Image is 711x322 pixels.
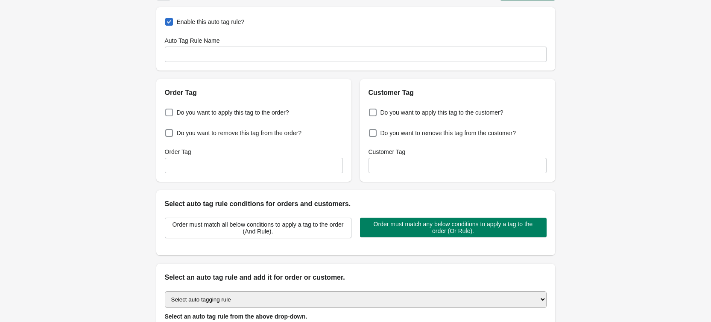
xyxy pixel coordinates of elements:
h2: Customer Tag [369,88,547,98]
button: Order must match all below conditions to apply a tag to the order (And Rule). [165,218,351,238]
label: Order Tag [165,148,191,156]
span: Select an auto tag rule from the above drop-down. [165,313,307,320]
span: Do you want to remove this tag from the order? [177,129,302,137]
span: Do you want to apply this tag to the order? [177,108,289,117]
label: Auto Tag Rule Name [165,36,220,45]
h2: Select auto tag rule conditions for orders and customers. [165,199,547,209]
span: Order must match all below conditions to apply a tag to the order (And Rule). [172,221,344,235]
span: Enable this auto tag rule? [177,18,245,26]
span: Do you want to apply this tag to the customer? [380,108,503,117]
button: Order must match any below conditions to apply a tag to the order (Or Rule). [360,218,547,237]
h2: Order Tag [165,88,343,98]
h2: Select an auto tag rule and add it for order or customer. [165,272,547,283]
span: Do you want to remove this tag from the customer? [380,129,516,137]
label: Customer Tag [369,148,406,156]
span: Order must match any below conditions to apply a tag to the order (Or Rule). [367,221,540,234]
